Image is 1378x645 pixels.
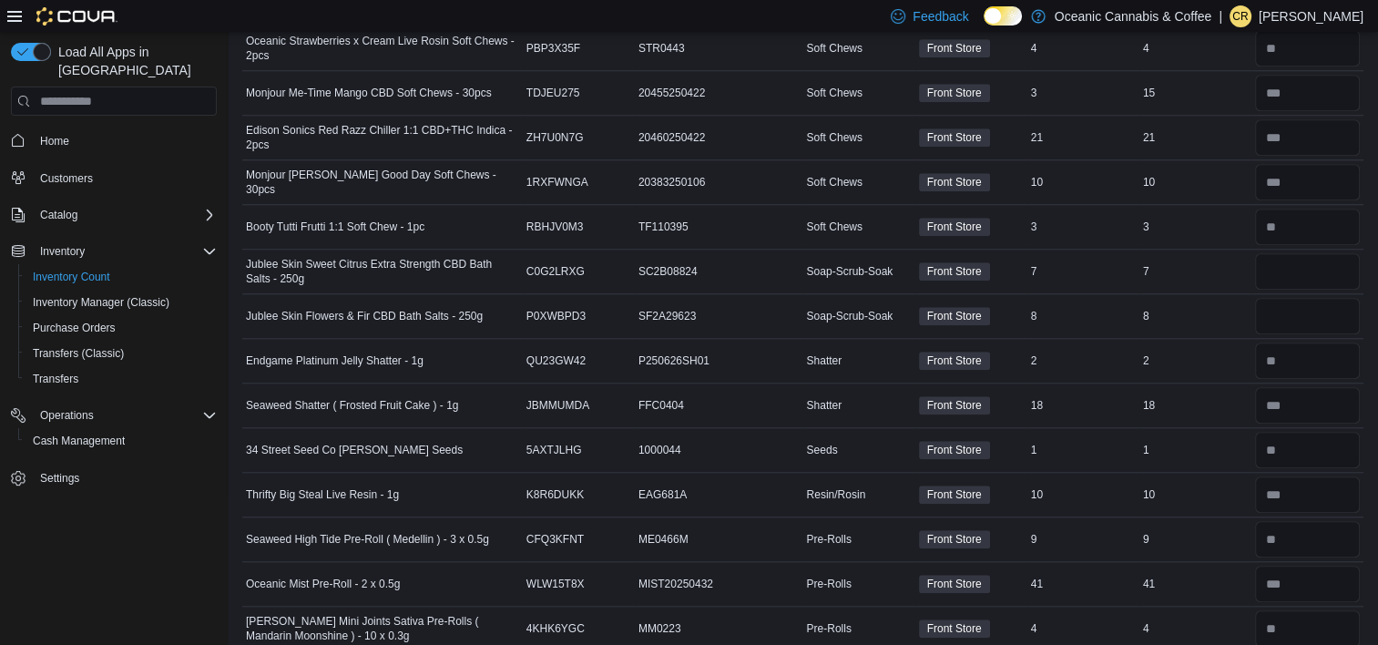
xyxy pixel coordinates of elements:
span: Front Store [927,486,982,503]
span: Front Store [919,575,990,593]
span: Seaweed Shatter ( Frosted Fruit Cake ) - 1g [246,398,458,413]
span: Soap-Scrub-Soak [806,309,893,323]
div: 4 [1139,618,1251,640]
a: Transfers [26,368,86,390]
span: Shatter [806,398,842,413]
span: Inventory Count [26,266,217,288]
p: Oceanic Cannabis & Coffee [1055,5,1212,27]
div: 7 [1027,261,1139,282]
span: Inventory Manager (Classic) [33,295,169,310]
span: RBHJV0M3 [526,220,584,234]
a: Customers [33,168,100,189]
span: Thrifty Big Steal Live Resin - 1g [246,487,399,502]
div: 9 [1027,528,1139,550]
span: K8R6DUKK [526,487,584,502]
span: Settings [33,466,217,489]
span: Oceanic Strawberries x Cream Live Rosin Soft Chews - 2pcs [246,34,519,63]
div: 10 [1139,484,1251,506]
a: Cash Management [26,430,132,452]
div: 8 [1139,305,1251,327]
span: Front Store [919,486,990,504]
span: Soft Chews [806,175,862,189]
div: 1000044 [635,439,803,461]
p: | [1219,5,1222,27]
span: Front Store [927,576,982,592]
span: Inventory Count [33,270,110,284]
input: Dark Mode [984,6,1022,26]
span: Transfers (Classic) [26,343,217,364]
button: Cash Management [18,428,224,454]
span: Transfers (Classic) [33,346,124,361]
span: Front Store [919,441,990,459]
span: Front Store [919,352,990,370]
div: 2 [1139,350,1251,372]
span: Home [40,134,69,148]
div: 4 [1027,37,1139,59]
a: Inventory Count [26,266,117,288]
span: Front Store [919,173,990,191]
div: 15 [1139,82,1251,104]
div: 41 [1139,573,1251,595]
div: STR0443 [635,37,803,59]
div: MIST20250432 [635,573,803,595]
div: P250626SH01 [635,350,803,372]
span: Soap-Scrub-Soak [806,264,893,279]
span: 34 Street Seed Co [PERSON_NAME] Seeds [246,443,463,457]
div: TF110395 [635,216,803,238]
button: Inventory [4,239,224,264]
button: Customers [4,165,224,191]
span: 1RXFWNGA [526,175,588,189]
span: Catalog [33,204,217,226]
span: WLW15T8X [526,577,585,591]
div: 20455250422 [635,82,803,104]
nav: Complex example [11,119,217,538]
button: Purchase Orders [18,315,224,341]
span: Jublee Skin Sweet Citrus Extra Strength CBD Bath Salts - 250g [246,257,519,286]
div: 2 [1027,350,1139,372]
span: CFQ3KFNT [526,532,584,547]
span: PBP3X35F [526,41,580,56]
span: Endgame Platinum Jelly Shatter - 1g [246,353,424,368]
img: Cova [36,7,117,26]
p: [PERSON_NAME] [1259,5,1363,27]
div: 7 [1139,261,1251,282]
span: Front Store [927,620,982,637]
span: Jublee Skin Flowers & Fir CBD Bath Salts - 250g [246,309,483,323]
span: Front Store [927,129,982,146]
span: [PERSON_NAME] Mini Joints Sativa Pre-Rolls ( Mandarin Moonshine ) - 10 x 0.3g [246,614,519,643]
div: 4 [1139,37,1251,59]
button: Settings [4,465,224,491]
span: Inventory [40,244,85,259]
span: Oceanic Mist Pre-Roll - 2 x 0.5g [246,577,400,591]
button: Transfers [18,366,224,392]
span: Front Store [919,619,990,638]
div: 3 [1139,216,1251,238]
div: 10 [1027,484,1139,506]
span: Purchase Orders [26,317,217,339]
div: 21 [1139,127,1251,148]
div: 4 [1027,618,1139,640]
span: Front Store [927,308,982,324]
span: P0XWBPD3 [526,309,586,323]
div: 9 [1139,528,1251,550]
span: Soft Chews [806,41,862,56]
span: Front Store [919,39,990,57]
span: Front Store [919,218,990,236]
span: Transfers [26,368,217,390]
div: 18 [1139,394,1251,416]
button: Catalog [33,204,85,226]
button: Home [4,127,224,153]
span: Front Store [927,85,982,101]
span: 5AXTJLHG [526,443,582,457]
div: 10 [1027,171,1139,193]
span: Booty Tutti Frutti 1:1 Soft Chew - 1pc [246,220,424,234]
span: Shatter [806,353,842,368]
span: Monjour Me-Time Mango CBD Soft Chews - 30pcs [246,86,492,100]
span: C0G2LRXG [526,264,585,279]
span: CR [1232,5,1248,27]
span: Front Store [919,307,990,325]
span: Front Store [919,262,990,281]
span: Seeds [806,443,837,457]
span: Front Store [927,174,982,190]
span: Front Store [919,530,990,548]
